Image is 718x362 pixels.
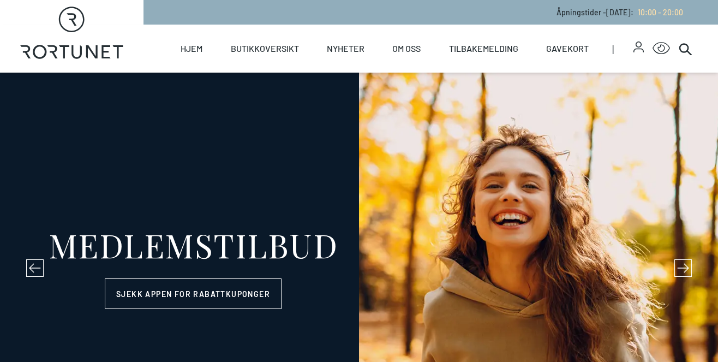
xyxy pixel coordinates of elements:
a: Gavekort [546,25,589,73]
p: Åpningstider - [DATE] : [557,7,683,18]
span: 10:00 - 20:00 [638,8,683,17]
a: Tilbakemelding [449,25,518,73]
a: Butikkoversikt [231,25,299,73]
button: Open Accessibility Menu [653,40,670,57]
div: MEDLEMSTILBUD [49,228,338,261]
a: Hjem [181,25,202,73]
span: | [612,25,633,73]
a: Om oss [392,25,421,73]
a: 10:00 - 20:00 [633,8,683,17]
a: Sjekk appen for rabattkuponger [105,278,282,309]
a: Nyheter [327,25,364,73]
